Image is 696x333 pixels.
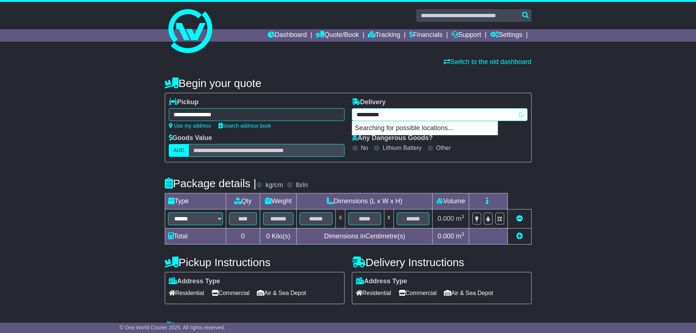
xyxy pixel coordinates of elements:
[438,215,454,222] span: 0.000
[212,287,250,299] span: Commercial
[260,193,297,209] td: Weight
[265,181,283,189] label: kg/cm
[169,123,211,129] a: Use my address
[169,277,220,285] label: Address Type
[169,134,212,142] label: Goods Value
[169,144,189,157] label: AUD
[384,209,393,228] td: x
[356,287,391,299] span: Residential
[352,121,498,135] p: Searching for possible locations...
[383,144,422,151] label: Lithium Battery
[456,232,464,240] span: m
[226,193,260,209] td: Qty
[165,321,532,333] h4: Warranty & Insurance
[352,256,532,268] h4: Delivery Instructions
[226,228,260,245] td: 0
[165,228,226,245] td: Total
[297,228,433,245] td: Dimensions in Centimetre(s)
[169,98,199,106] label: Pickup
[461,214,464,219] sup: 3
[433,193,469,209] td: Volume
[436,144,451,151] label: Other
[218,123,271,129] a: Search address book
[352,108,528,121] typeahead: Please provide city
[356,277,407,285] label: Address Type
[409,29,442,42] a: Financials
[368,29,400,42] a: Tracking
[260,228,297,245] td: Kilo(s)
[165,193,226,209] td: Type
[352,134,433,142] label: Any Dangerous Goods?
[266,232,270,240] span: 0
[361,144,368,151] label: No
[120,325,225,330] span: © One World Courier 2025. All rights reserved.
[165,77,532,89] h4: Begin your quote
[297,193,433,209] td: Dimensions (L x W x H)
[257,287,306,299] span: Air & Sea Depot
[169,287,204,299] span: Residential
[444,58,531,65] a: Switch to the old dashboard
[352,98,386,106] label: Delivery
[438,232,454,240] span: 0.000
[444,287,493,299] span: Air & Sea Depot
[516,215,523,222] a: Remove this item
[399,287,437,299] span: Commercial
[316,29,359,42] a: Quote/Book
[490,29,522,42] a: Settings
[516,232,523,240] a: Add new item
[336,209,345,228] td: x
[452,29,481,42] a: Support
[165,177,256,189] h4: Package details |
[296,181,308,189] label: lb/in
[165,256,345,268] h4: Pickup Instructions
[461,231,464,237] sup: 3
[268,29,307,42] a: Dashboard
[456,215,464,222] span: m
